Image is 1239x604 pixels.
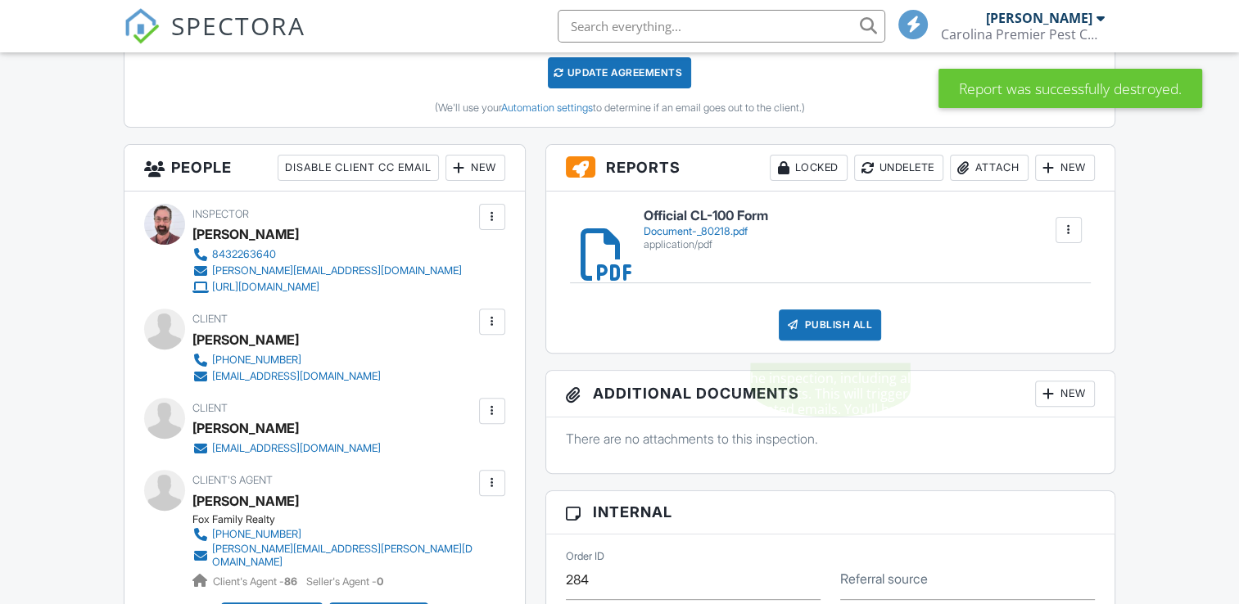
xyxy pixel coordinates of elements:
[644,209,768,223] h6: Official CL-100 Form
[192,526,474,543] a: [PHONE_NUMBER]
[192,263,462,279] a: [PERSON_NAME][EMAIL_ADDRESS][DOMAIN_NAME]
[192,368,381,385] a: [EMAIL_ADDRESS][DOMAIN_NAME]
[124,8,160,44] img: The Best Home Inspection Software - Spectora
[192,402,228,414] span: Client
[840,570,928,588] label: Referral source
[124,145,524,192] h3: People
[192,246,462,263] a: 8432263640
[377,575,383,588] strong: 0
[941,26,1105,43] div: Carolina Premier Pest Control
[212,354,301,367] div: [PHONE_NUMBER]
[192,474,273,486] span: Client's Agent
[212,248,276,261] div: 8432263640
[171,8,305,43] span: SPECTORA
[192,313,228,325] span: Client
[546,371,1115,417] h3: Additional Documents
[546,145,1115,192] h3: Reports
[445,155,505,181] div: New
[558,10,885,43] input: Search everything...
[212,264,462,277] div: [PERSON_NAME][EMAIL_ADDRESS][DOMAIN_NAME]
[986,10,1092,26] div: [PERSON_NAME]
[770,155,848,181] div: Locked
[192,352,381,368] a: [PHONE_NUMBER]
[284,575,297,588] strong: 86
[192,440,381,457] a: [EMAIL_ADDRESS][DOMAIN_NAME]
[1035,381,1095,407] div: New
[306,575,383,588] span: Seller's Agent -
[192,416,299,440] div: [PERSON_NAME]
[566,430,1095,448] p: There are no attachments to this inspection.
[192,222,299,246] div: [PERSON_NAME]
[192,279,462,295] a: [URL][DOMAIN_NAME]
[212,528,301,541] div: [PHONE_NUMBER]
[192,208,249,220] span: Inspector
[124,22,305,56] a: SPECTORA
[548,57,691,88] div: Update Agreements
[124,14,1114,127] div: This inspection's scheduled time was changed at 5:18PM on 9/25. Would you like to update your agr...
[779,309,881,340] div: Publish All
[137,101,1101,115] div: (We'll use your to determine if an email goes out to the client.)
[213,575,300,588] span: Client's Agent -
[192,489,299,513] a: [PERSON_NAME]
[644,225,768,238] div: Document-_80218.pdf
[854,155,943,181] div: Undelete
[192,327,299,352] div: [PERSON_NAME]
[1035,155,1095,181] div: New
[644,209,768,250] a: Official CL-100 Form Document-_80218.pdf application/pdf
[212,370,381,383] div: [EMAIL_ADDRESS][DOMAIN_NAME]
[278,155,439,181] div: Disable Client CC Email
[950,155,1029,181] div: Attach
[212,281,319,294] div: [URL][DOMAIN_NAME]
[644,238,768,251] div: application/pdf
[192,543,474,569] a: [PERSON_NAME][EMAIL_ADDRESS][PERSON_NAME][DOMAIN_NAME]
[500,101,592,114] a: Automation settings
[938,69,1202,108] div: Report was successfully destroyed.
[566,549,604,564] label: Order ID
[546,491,1115,534] h3: Internal
[212,543,474,569] div: [PERSON_NAME][EMAIL_ADDRESS][PERSON_NAME][DOMAIN_NAME]
[212,442,381,455] div: [EMAIL_ADDRESS][DOMAIN_NAME]
[192,513,487,526] div: Fox Family Realty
